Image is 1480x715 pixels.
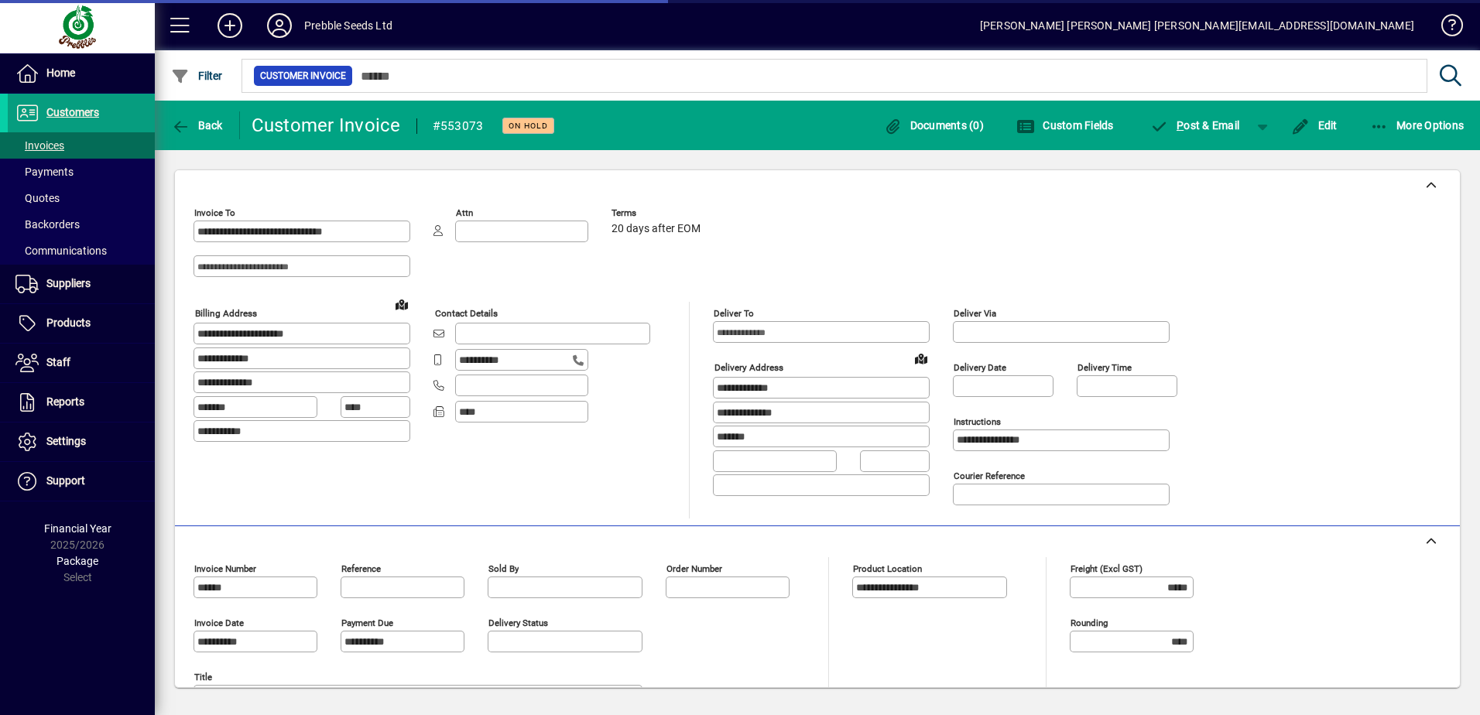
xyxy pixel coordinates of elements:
[456,207,473,218] mat-label: Attn
[8,185,155,211] a: Quotes
[1012,111,1118,139] button: Custom Fields
[205,12,255,39] button: Add
[8,238,155,264] a: Communications
[8,383,155,422] a: Reports
[171,70,223,82] span: Filter
[46,435,86,447] span: Settings
[194,563,256,574] mat-label: Invoice number
[1430,3,1461,53] a: Knowledge Base
[1071,617,1108,628] mat-label: Rounding
[433,114,484,139] div: #553073
[8,54,155,93] a: Home
[954,362,1006,373] mat-label: Delivery date
[8,265,155,303] a: Suppliers
[8,304,155,343] a: Products
[954,308,996,319] mat-label: Deliver via
[15,192,60,204] span: Quotes
[1177,119,1184,132] span: P
[1291,119,1338,132] span: Edit
[954,416,1001,427] mat-label: Instructions
[46,395,84,408] span: Reports
[1016,119,1114,132] span: Custom Fields
[909,346,934,371] a: View on map
[46,106,99,118] span: Customers
[15,218,80,231] span: Backorders
[57,555,98,567] span: Package
[1287,111,1341,139] button: Edit
[8,344,155,382] a: Staff
[8,132,155,159] a: Invoices
[488,617,548,628] mat-label: Delivery status
[260,68,346,84] span: Customer Invoice
[8,211,155,238] a: Backorders
[980,13,1414,38] div: [PERSON_NAME] [PERSON_NAME] [PERSON_NAME][EMAIL_ADDRESS][DOMAIN_NAME]
[1370,119,1465,132] span: More Options
[167,111,227,139] button: Back
[1071,563,1143,574] mat-label: Freight (excl GST)
[46,474,85,487] span: Support
[171,119,223,132] span: Back
[8,462,155,501] a: Support
[488,563,519,574] mat-label: Sold by
[509,121,548,131] span: On hold
[15,245,107,257] span: Communications
[1366,111,1468,139] button: More Options
[1143,111,1248,139] button: Post & Email
[304,13,392,38] div: Prebble Seeds Ltd
[954,470,1025,481] mat-label: Courier Reference
[167,62,227,90] button: Filter
[666,563,722,574] mat-label: Order number
[879,111,988,139] button: Documents (0)
[194,207,235,218] mat-label: Invoice To
[8,422,155,461] a: Settings
[255,12,304,39] button: Profile
[44,522,111,535] span: Financial Year
[714,308,754,319] mat-label: Deliver To
[15,166,74,178] span: Payments
[883,119,984,132] span: Documents (0)
[194,672,212,682] mat-label: Title
[341,617,393,628] mat-label: Payment due
[46,316,91,329] span: Products
[15,139,64,152] span: Invoices
[341,563,381,574] mat-label: Reference
[389,292,414,316] a: View on map
[1150,119,1240,132] span: ost & Email
[155,111,240,139] app-page-header-button: Back
[194,617,244,628] mat-label: Invoice date
[853,563,922,574] mat-label: Product location
[252,113,401,138] div: Customer Invoice
[612,208,704,218] span: Terms
[46,356,70,368] span: Staff
[8,159,155,185] a: Payments
[1077,362,1132,373] mat-label: Delivery time
[46,67,75,79] span: Home
[46,277,91,289] span: Suppliers
[612,223,701,235] span: 20 days after EOM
